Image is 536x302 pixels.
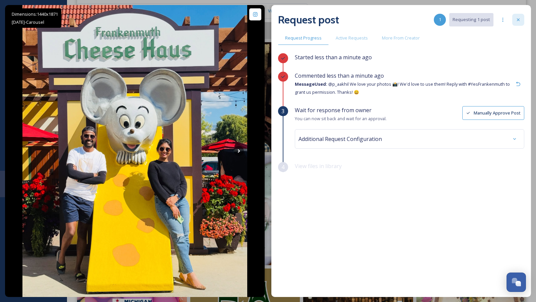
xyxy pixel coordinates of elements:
[336,35,368,41] span: Active Requests
[12,11,58,17] span: Dimensions: 1440 x 1871
[507,273,526,292] button: Open Chat
[295,162,342,170] span: View files in library
[285,35,322,41] span: Request Progress
[12,19,44,25] span: [DATE] - Carousel
[295,116,387,122] span: You can now sit back and wait for an approval.
[462,106,524,120] button: Manually Approve Post
[295,81,510,95] span: @p_aakhil We love your photos 📸! We'd love to use them! Reply with #YesFrankenmuth to grant us pe...
[382,35,420,41] span: More From Creator
[295,72,384,79] span: Commented less than a minute ago
[281,163,284,171] span: 4
[295,106,372,114] span: Wait for response from owner
[281,107,284,115] span: 3
[295,54,372,61] span: Started less than a minute ago
[22,5,247,297] img: ✨Frankenmuth and Bay City are truly two of mid-Michigan’s hidden treasures in the Great Lakes Bay...
[278,12,339,28] h2: Request post
[439,16,441,23] span: 1
[295,81,327,87] strong: Message Used:
[298,135,382,143] span: Additional Request Configuration
[449,13,493,26] button: Requesting 1 post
